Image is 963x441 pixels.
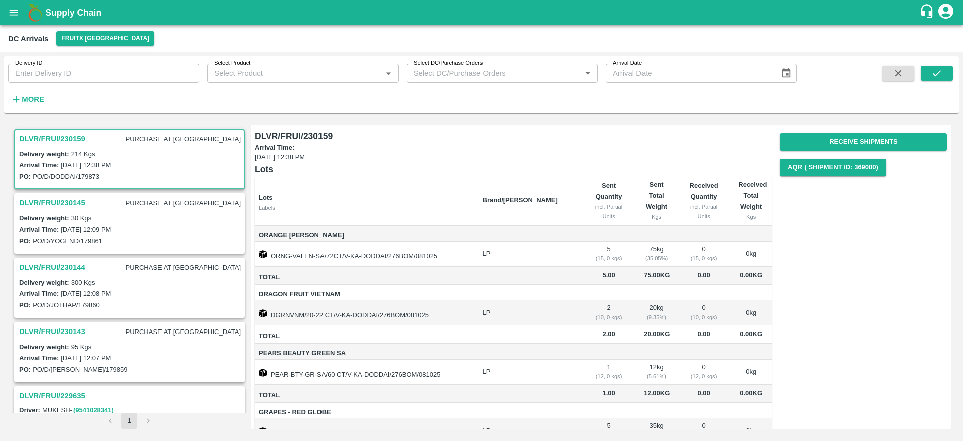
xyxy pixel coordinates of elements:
[15,59,42,67] label: Delivery ID
[582,242,635,267] td: 5
[646,181,667,211] b: Sent Total Weight
[2,1,25,24] button: open drawer
[19,173,31,180] label: PO:
[61,354,111,362] label: [DATE] 12:07 PM
[635,360,677,385] td: 12 kg
[685,372,722,381] div: ( 12, 0 kgs)
[73,406,114,414] a: (9541028341)
[677,242,730,267] td: 0
[19,226,59,233] label: Arrival Time:
[740,271,762,279] span: 0.00 Kg
[19,161,59,169] label: Arrival Time:
[61,290,111,297] label: [DATE] 12:08 PM
[25,3,45,23] img: logo
[259,407,474,418] span: Grapes - Red Globe
[644,389,670,397] span: 12.00 Kg
[685,202,722,221] div: incl. Partial Units
[582,300,635,325] td: 2
[19,406,40,414] label: Driver:
[19,301,31,309] label: PO:
[19,354,59,362] label: Arrival Time:
[19,343,69,351] label: Delivery weight:
[33,366,127,373] label: PO/D/[PERSON_NAME]/179859
[33,173,99,180] label: PO/D/DODDAI/179873
[45,8,101,18] b: Supply Chain
[590,202,627,221] div: incl. Partial Units
[255,300,474,325] td: DGRNVNM/20-22 CT/V-KA-DODDAI/276BOM/081025
[590,372,627,381] div: ( 12, 0 kgs)
[474,300,582,325] td: LP
[45,6,919,20] a: Supply Chain
[581,67,594,80] button: Open
[124,197,243,210] p: PURCHASE AT [GEOGRAPHIC_DATA]
[42,406,115,414] span: MUKESH -
[474,360,582,385] td: LP
[259,203,474,212] div: Labels
[19,366,31,373] label: PO:
[19,325,85,338] h3: DLVR/FRUI/230143
[590,313,627,322] div: ( 10, 0 kgs)
[19,261,85,274] h3: DLVR/FRUI/230144
[33,237,102,245] label: PO/D/YOGEND/179861
[61,226,111,233] label: [DATE] 12:09 PM
[937,2,955,23] div: account of current user
[71,150,95,158] label: 214 Kgs
[738,212,764,222] div: Kgs
[71,214,91,222] label: 30 Kgs
[596,182,622,200] b: Sent Quantity
[259,348,474,359] span: Pears Beauty Green SA
[19,279,69,286] label: Delivery weight:
[644,313,669,322] div: ( 9.35 %)
[255,242,474,267] td: ORNG-VALEN-SA/72CT/V-KA-DODDAI/276BOM/081025
[255,153,772,162] span: [DATE] 12:38 PM
[685,254,722,263] div: ( 15, 0 kgs)
[19,214,69,222] label: Delivery weight:
[259,369,267,377] img: box
[777,64,796,83] button: Choose date
[685,270,722,281] span: 0.00
[644,254,669,263] div: ( 35.05 %)
[677,360,730,385] td: 0
[33,301,100,309] label: PO/D/JOTHAP/179860
[730,242,772,267] td: 0 kg
[8,32,48,45] div: DC Arrivals
[644,212,669,222] div: Kgs
[71,343,91,351] label: 95 Kgs
[590,254,627,263] div: ( 15, 0 kgs)
[22,95,44,103] strong: More
[214,59,250,67] label: Select Product
[19,237,31,245] label: PO:
[19,150,69,158] label: Delivery weight:
[730,360,772,385] td: 0 kg
[19,196,85,209] h3: DLVR/FRUI/230145
[124,325,243,339] p: PURCHASE AT [GEOGRAPHIC_DATA]
[582,360,635,385] td: 1
[414,59,483,67] label: Select DC/Purchase Orders
[644,271,670,279] span: 75.00 Kg
[730,300,772,325] td: 0 kg
[259,272,474,283] span: Total
[635,242,677,267] td: 75 kg
[590,328,627,340] span: 2.00
[738,181,767,211] b: Received Total Weight
[740,389,762,397] span: 0.00 Kg
[8,91,47,108] button: More
[780,133,947,151] button: Receive Shipments
[644,330,670,338] span: 20.00 Kg
[101,413,158,429] nav: pagination navigation
[61,161,111,169] label: [DATE] 12:38 PM
[685,388,722,399] span: 0.00
[259,230,474,241] span: Orange [PERSON_NAME]
[255,129,772,143] h6: DLVR/FRUI/230159
[606,64,773,83] input: Arrival Date
[210,67,379,80] input: Select Product
[382,67,395,80] button: Open
[259,289,474,300] span: Dragon Fruit Vietnam
[590,270,627,281] span: 5.00
[635,300,677,325] td: 20 kg
[121,413,137,429] button: page 1
[690,182,718,200] b: Received Quantity
[259,427,267,435] img: box
[19,132,85,145] h3: DLVR/FRUI/230159
[919,4,937,22] div: customer-support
